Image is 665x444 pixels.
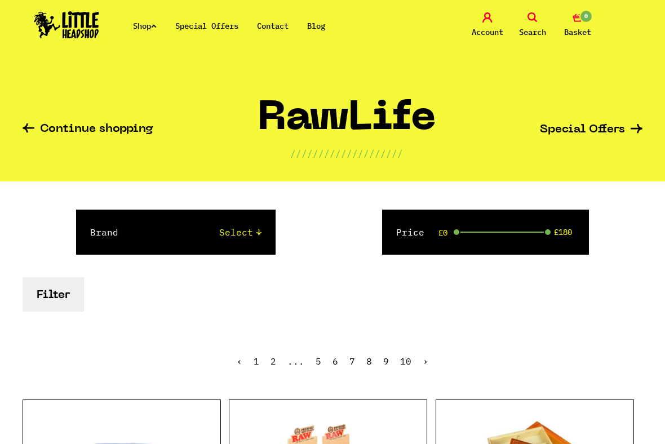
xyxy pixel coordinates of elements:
span: £180 [554,228,572,237]
a: Contact [257,21,289,31]
h1: RawLife [258,100,436,146]
a: 5 [316,356,321,367]
a: Search [513,12,552,39]
p: //////////////////// [290,146,403,160]
a: Special Offers [175,21,238,31]
a: 1 [254,356,259,367]
a: 0 Basket [558,12,597,39]
a: Special Offers [540,124,642,136]
a: « Previous [237,356,242,367]
span: 7 [349,356,355,367]
span: Account [472,25,503,39]
span: 0 [579,10,593,23]
a: Continue shopping [23,123,153,136]
a: 9 [383,356,389,367]
button: Filter [23,277,84,312]
a: Shop [133,21,157,31]
label: Brand [90,225,118,239]
span: Basket [564,25,591,39]
a: 2 [271,356,276,367]
a: Next » [423,356,428,367]
a: 8 [366,356,372,367]
img: Little Head Shop Logo [34,11,99,38]
label: Price [396,225,424,239]
span: Search [519,25,546,39]
span: £0 [438,228,447,237]
a: 6 [333,356,338,367]
a: Blog [307,21,325,31]
span: ... [287,356,304,367]
a: 10 [400,356,411,367]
